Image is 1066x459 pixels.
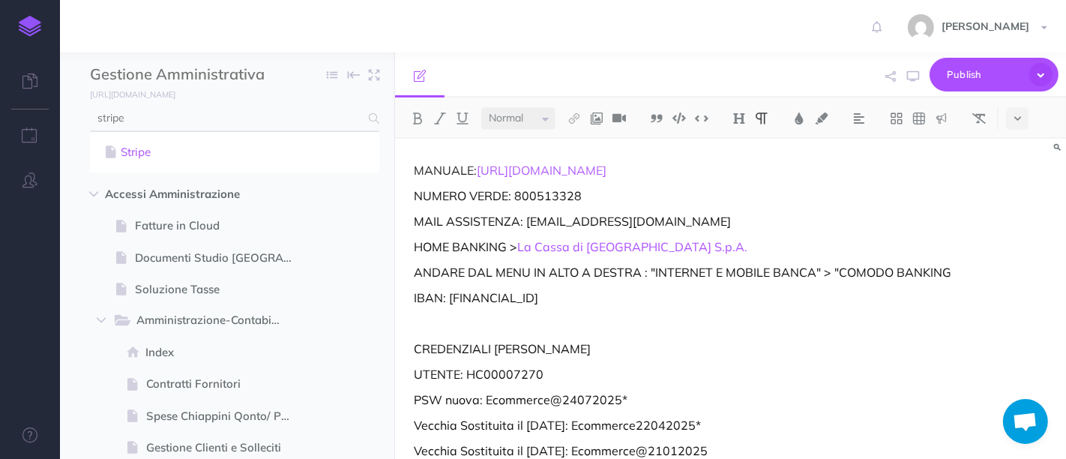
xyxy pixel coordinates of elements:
p: MAIL ASSISTENZA: [EMAIL_ADDRESS][DOMAIN_NAME] [414,212,1047,230]
a: [GEOGRAPHIC_DATA] [586,239,711,254]
span: Publish [947,63,1022,86]
img: Underline button [456,112,469,124]
img: Create table button [912,112,926,124]
button: Publish [930,58,1059,91]
span: Contratti Fornitori [146,375,304,393]
div: Aprire la chat [1003,399,1048,444]
small: [URL][DOMAIN_NAME] [90,89,175,100]
span: Documenti Studio [GEOGRAPHIC_DATA] [135,249,304,267]
img: Link button [567,112,581,124]
input: Search [90,105,360,132]
span: Fatture in Cloud [135,217,304,235]
img: Blockquote button [650,112,663,124]
p: HOME BANKING > [414,238,1047,256]
img: Inline code button [695,112,708,124]
img: Code block button [672,112,686,124]
p: ANDARE DAL MENU IN ALTO A DESTRA : "INTERNET E MOBILE BANCA" > "COMODO BANKING [414,263,1047,281]
span: Accessi Amministrazione [105,185,286,203]
span: Soluzione Tasse [135,280,304,298]
a: Stripe [101,143,368,161]
p: UTENTE: HC00007270 [414,365,1047,383]
a: La Cassa di [517,239,583,254]
p: IBAN: [FINANCIAL_ID] [414,289,1047,307]
img: Alignment dropdown menu button [852,112,866,124]
p: MANUALE: [414,161,1047,179]
img: Text background color button [815,112,828,124]
span: Amministrazione-Contabilità [136,311,293,331]
img: Add image button [590,112,603,124]
a: S.p.A. [714,239,747,254]
img: Headings dropdown button [732,112,746,124]
img: Bold button [411,112,424,124]
input: Documentation Name [90,64,266,86]
img: Clear styles button [972,112,986,124]
img: logo-mark.svg [19,16,41,37]
span: Gestione Clienti e Solleciti [146,439,304,457]
p: Vecchia Sostituita il [DATE]: Ecommerce22042025* [414,416,1047,434]
span: Index [145,343,304,361]
img: Text color button [792,112,806,124]
p: PSW nuova: Ecommerce@24072025* [414,391,1047,409]
img: Add video button [612,112,626,124]
span: Spese Chiappini Qonto/ Personali [146,407,304,425]
p: CREDENZIALI [PERSON_NAME] [414,340,1047,358]
img: 773ddf364f97774a49de44848d81cdba.jpg [908,14,934,40]
img: Callout dropdown menu button [935,112,948,124]
span: [PERSON_NAME] [934,19,1037,33]
img: Paragraph button [755,112,768,124]
a: [URL][DOMAIN_NAME] [60,86,190,101]
p: NUMERO VERDE: 800513328 [414,187,1047,205]
a: [URL][DOMAIN_NAME] [477,163,606,178]
img: Italic button [433,112,447,124]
